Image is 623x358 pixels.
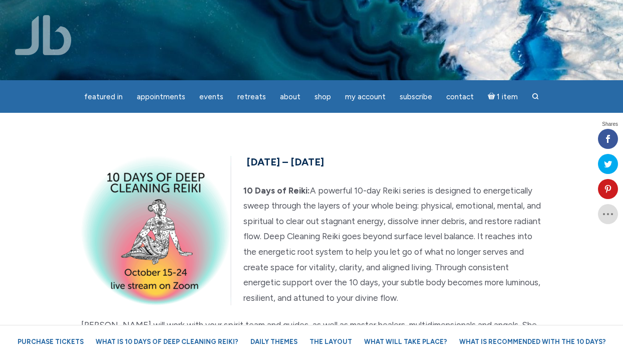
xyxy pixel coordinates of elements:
a: What is recommended with the 10 Days? [454,333,611,350]
a: Contact [440,87,480,107]
a: Purchase Tickets [13,333,89,350]
a: Shop [308,87,337,107]
a: The Layout [304,333,357,350]
a: Appointments [131,87,191,107]
span: Contact [446,92,474,101]
a: What will take place? [359,333,452,350]
span: Appointments [137,92,185,101]
span: Subscribe [400,92,432,101]
span: Retreats [237,92,266,101]
span: 1 item [497,93,518,101]
a: What is 10 Days of Deep Cleaning Reiki? [91,333,243,350]
a: Daily Themes [245,333,302,350]
p: A powerful 10-day Reiki series is designed to energetically sweep through the layers of your whol... [81,183,542,306]
i: Cart [488,92,497,101]
span: featured in [84,92,123,101]
a: Subscribe [394,87,438,107]
span: My Account [345,92,386,101]
a: My Account [339,87,392,107]
strong: 10 Days of Reiki: [243,186,310,196]
img: Jamie Butler. The Everyday Medium [15,15,72,55]
a: Cart1 item [482,86,524,107]
span: About [280,92,300,101]
span: [DATE] – [DATE] [246,156,324,168]
a: Events [193,87,229,107]
a: About [274,87,306,107]
span: Shop [315,92,331,101]
span: Shares [602,122,618,127]
span: Events [199,92,223,101]
a: Retreats [231,87,272,107]
a: featured in [78,87,129,107]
